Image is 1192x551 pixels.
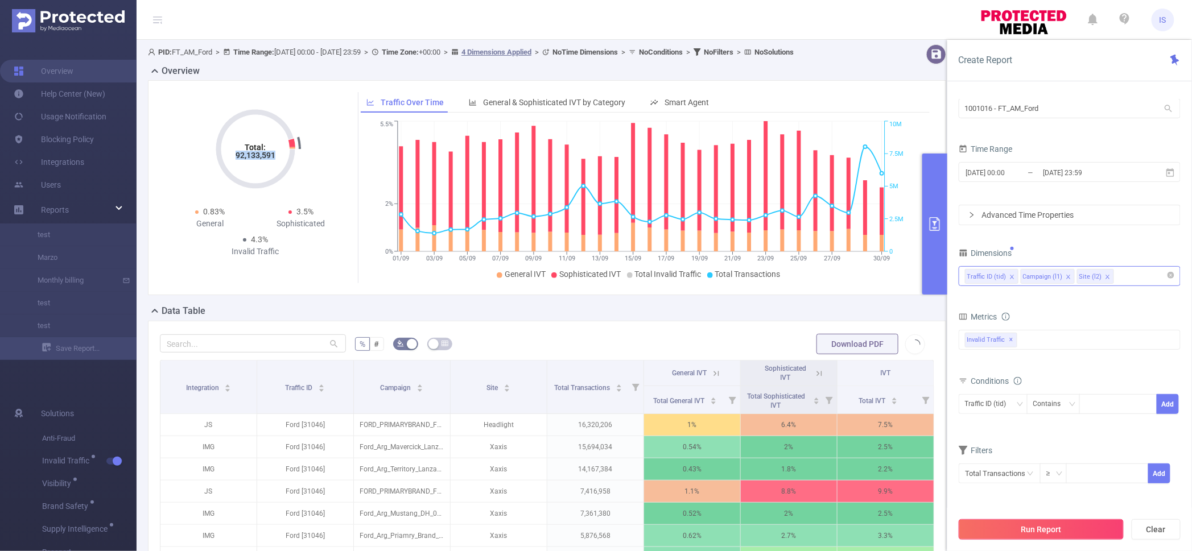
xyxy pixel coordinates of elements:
i: icon: caret-up [225,383,231,386]
p: Xaxis [451,458,547,480]
p: Headlight [451,414,547,436]
span: Integration [186,384,221,392]
p: IMG [160,458,257,480]
tspan: 0% [385,248,393,255]
p: 6.4% [741,414,837,436]
tspan: 17/09 [658,255,675,262]
p: Xaxis [451,503,547,524]
a: Overview [14,60,73,82]
p: 15,694,034 [547,436,644,458]
p: Xaxis [451,525,547,546]
p: 16,320,206 [547,414,644,436]
i: icon: bar-chart [469,98,477,106]
span: > [683,48,694,56]
p: 0.52% [644,503,740,524]
span: Total Transactions [715,270,781,279]
tspan: 07/09 [493,255,509,262]
button: Download PDF [816,334,898,354]
p: Ford [31046] [257,436,353,458]
p: FORD_PRIMARYBRAND_FUNNEL_AO_GUIAR_2024 [246047] [354,480,450,502]
tspan: 10M [889,121,902,129]
span: # [374,339,380,349]
span: Sophisticated IVT [765,364,806,382]
p: Ford_Arg_Mustang_DH_0825 [288293] [354,503,450,524]
a: Help Center (New) [14,82,105,105]
img: Protected Media [12,9,125,32]
a: test [23,292,123,314]
p: 0.43% [644,458,740,480]
p: Xaxis [451,436,547,458]
b: No Conditions [639,48,683,56]
span: Brand Safety [42,502,92,510]
p: Ford [31046] [257,503,353,524]
p: 1% [644,414,740,436]
input: Start date [965,165,1057,180]
i: icon: caret-down [319,387,325,391]
i: icon: down [1017,401,1024,409]
i: Filter menu [918,386,934,413]
b: No Solutions [754,48,794,56]
span: Sophisticated IVT [559,270,621,279]
p: Ford [31046] [257,480,353,502]
span: Smart Agent [665,98,709,107]
i: icon: close [1066,274,1071,281]
a: Monthly billing [23,269,123,292]
div: Campaign (l1) [1023,270,1063,284]
i: icon: caret-up [319,383,325,386]
div: Sort [813,396,820,403]
p: IMG [160,436,257,458]
tspan: 92,133,591 [236,151,275,160]
a: test [23,223,123,246]
p: IMG [160,525,257,546]
span: Total General IVT [653,397,706,405]
span: IVT [881,369,891,377]
p: 2% [741,436,837,458]
i: icon: bg-colors [397,340,404,347]
p: 9.9% [838,480,934,502]
i: icon: caret-up [504,383,510,386]
i: icon: caret-up [892,396,898,399]
div: Sophisticated [255,218,347,230]
i: icon: caret-down [616,387,622,391]
div: Sort [504,383,510,390]
span: Supply Intelligence [42,525,112,533]
tspan: 15/09 [625,255,642,262]
span: Total IVT [859,397,888,405]
tspan: 03/09 [426,255,443,262]
li: Campaign (l1) [1021,269,1075,284]
p: 7.5% [838,414,934,436]
span: > [212,48,223,56]
input: Search... [160,334,346,353]
tspan: 5.5% [380,121,393,129]
i: icon: caret-down [504,387,510,391]
p: Ford [31046] [257,525,353,546]
i: icon: line-chart [366,98,374,106]
div: Sort [710,396,717,403]
tspan: 2.5M [889,216,904,223]
p: Ford [31046] [257,414,353,436]
span: > [531,48,542,56]
p: 1.1% [644,480,740,502]
a: Marzo [23,246,123,269]
span: Traffic Over Time [381,98,444,107]
input: End date [1042,165,1134,180]
tspan: 23/09 [758,255,774,262]
i: Filter menu [821,386,837,413]
i: icon: table [442,340,448,347]
u: 4 Dimensions Applied [461,48,531,56]
i: icon: caret-down [892,400,898,403]
a: Save Report... [42,337,137,360]
div: Traffic ID (tid) [965,395,1014,413]
tspan: 25/09 [791,255,807,262]
a: test [23,314,123,337]
p: 2.5% [838,503,934,524]
span: Campaign [381,384,413,392]
div: Contains [1033,395,1069,413]
tspan: 11/09 [559,255,575,262]
p: IMG [160,503,257,524]
tspan: 7.5M [889,150,904,158]
p: Xaxis [451,480,547,502]
b: No Filters [704,48,733,56]
b: No Time Dimensions [552,48,618,56]
li: Site (l2) [1077,269,1114,284]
